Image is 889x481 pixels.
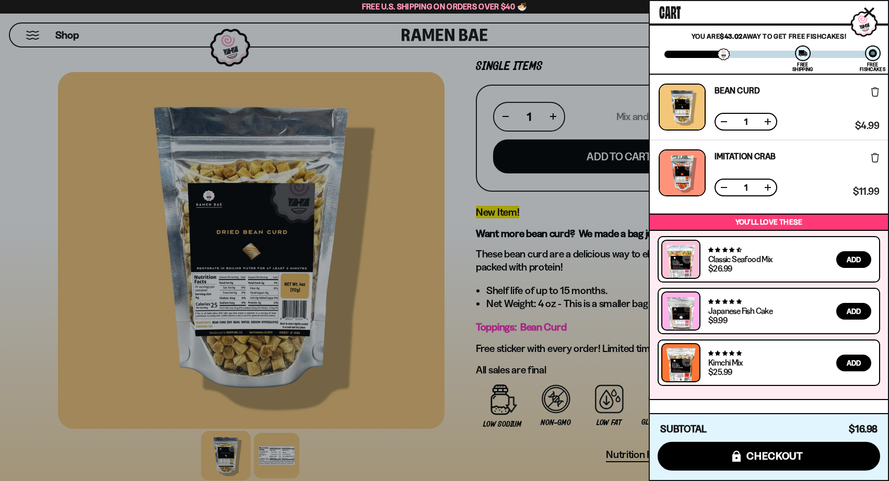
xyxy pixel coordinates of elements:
span: Cart [659,1,681,21]
a: Classic Seafood Mix [708,254,773,264]
a: Japanese Fish Cake [708,306,773,316]
h4: Subtotal [660,424,707,435]
p: You’ll love these [652,217,885,227]
p: You are away to get Free Fishcakes! [664,32,873,40]
span: 1 [738,118,754,126]
span: Free U.S. Shipping on Orders over $40 🍜 [362,2,528,11]
a: Kimchi Mix [708,357,742,368]
span: 4.76 stars [708,298,741,305]
div: $25.99 [708,368,732,376]
a: Bean Curd [715,86,760,95]
span: $11.99 [853,187,879,196]
span: $4.99 [855,121,879,131]
span: $16.98 [849,423,878,435]
button: Add [836,303,871,320]
span: 4.68 stars [708,247,741,253]
strong: $43.02 [720,32,743,40]
span: Add [847,256,861,263]
div: $9.99 [708,316,727,324]
button: Close cart [861,5,877,20]
div: Free Fishcakes [860,62,885,72]
button: checkout [658,442,880,471]
span: Add [847,308,861,315]
div: $26.99 [708,264,732,273]
span: 1 [738,183,754,192]
button: Add [836,355,871,371]
a: Imitation Crab [715,152,776,160]
span: Add [847,359,861,367]
div: Free Shipping [792,62,813,72]
span: 4.76 stars [708,350,741,357]
button: Add [836,251,871,268]
span: checkout [746,450,803,462]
